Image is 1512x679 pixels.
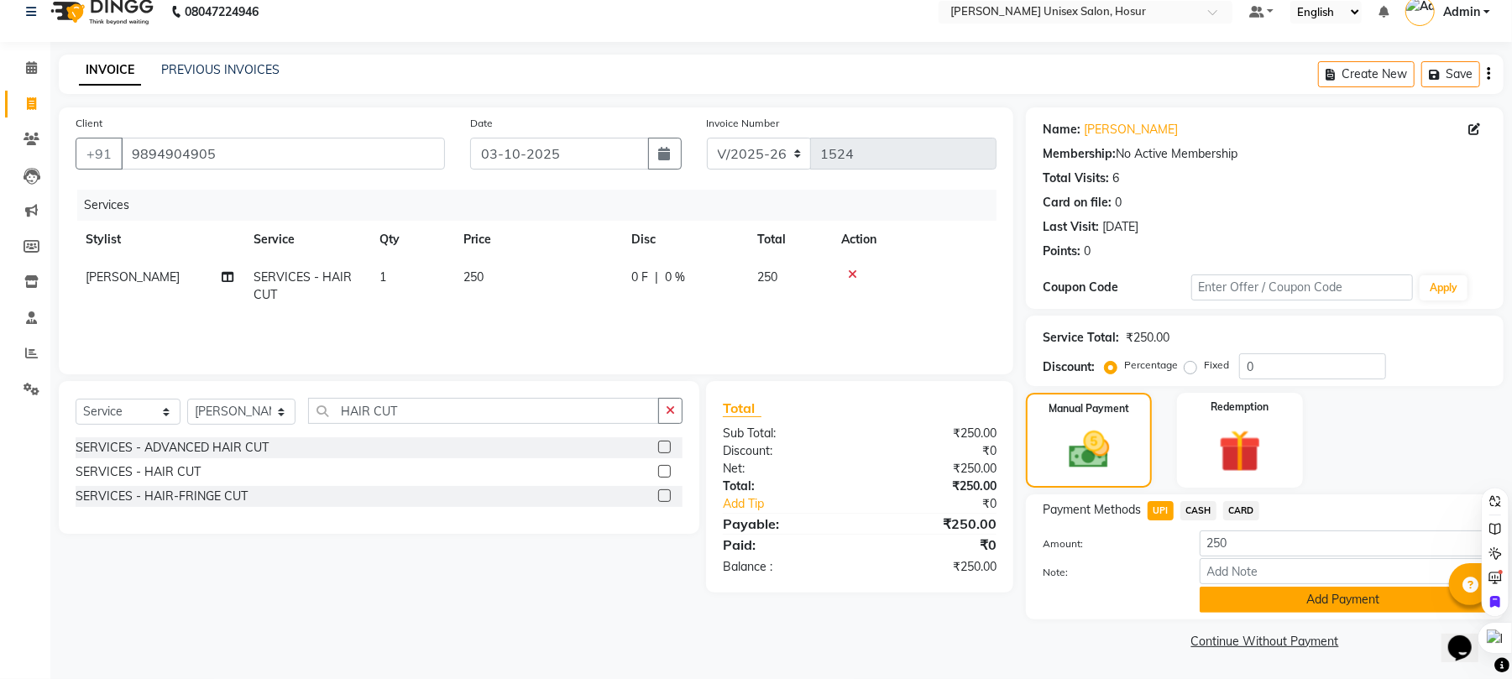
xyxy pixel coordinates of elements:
div: SERVICES - HAIR-FRINGE CUT [76,488,248,505]
button: Create New [1318,61,1415,87]
div: ₹250.00 [860,460,1009,478]
div: Card on file: [1043,194,1112,212]
button: Save [1421,61,1480,87]
span: 1 [379,269,386,285]
div: ₹250.00 [860,478,1009,495]
input: Enter Offer / Coupon Code [1191,274,1413,300]
th: Disc [621,221,747,259]
div: Paid: [710,535,860,555]
div: Payable: [710,514,860,534]
img: _cash.svg [1056,426,1122,473]
th: Action [831,221,997,259]
div: ₹0 [885,495,1009,513]
label: Note: [1030,565,1186,580]
div: Discount: [1043,358,1095,376]
th: Qty [369,221,453,259]
span: 0 F [631,269,648,286]
div: ₹250.00 [860,514,1009,534]
div: Service Total: [1043,329,1119,347]
div: Net: [710,460,860,478]
div: Sub Total: [710,425,860,442]
div: [DATE] [1102,218,1138,236]
th: Stylist [76,221,243,259]
th: Service [243,221,369,259]
span: SERVICES - HAIR CUT [254,269,352,302]
div: ₹250.00 [1126,329,1169,347]
span: UPI [1148,501,1174,520]
input: Amount [1200,530,1487,556]
label: Percentage [1124,358,1178,373]
div: Points: [1043,243,1080,260]
span: 0 % [665,269,685,286]
span: Admin [1443,3,1480,21]
span: CASH [1180,501,1216,520]
label: Manual Payment [1049,401,1129,416]
button: Add Payment [1200,587,1487,613]
span: Payment Methods [1043,501,1141,519]
input: Search or Scan [308,398,659,424]
button: Apply [1420,275,1468,300]
div: Last Visit: [1043,218,1099,236]
a: PREVIOUS INVOICES [161,62,280,77]
div: 0 [1115,194,1122,212]
div: Balance : [710,558,860,576]
img: _gift.svg [1206,425,1274,478]
iframe: chat widget [1441,612,1495,662]
label: Amount: [1030,536,1186,551]
label: Date [470,116,493,131]
span: 250 [757,269,777,285]
a: INVOICE [79,55,141,86]
label: Client [76,116,102,131]
div: ₹250.00 [860,558,1009,576]
div: Total: [710,478,860,495]
div: Services [77,190,1009,221]
div: Coupon Code [1043,279,1190,296]
label: Invoice Number [707,116,780,131]
div: SERVICES - HAIR CUT [76,463,201,481]
input: Add Note [1200,558,1487,584]
label: Redemption [1211,400,1269,415]
span: [PERSON_NAME] [86,269,180,285]
div: Membership: [1043,145,1116,163]
th: Price [453,221,621,259]
span: Total [723,400,761,417]
div: Total Visits: [1043,170,1109,187]
div: No Active Membership [1043,145,1487,163]
span: | [655,269,658,286]
div: Discount: [710,442,860,460]
button: +91 [76,138,123,170]
div: ₹250.00 [860,425,1009,442]
a: Continue Without Payment [1029,633,1500,650]
a: [PERSON_NAME] [1084,121,1178,138]
div: Name: [1043,121,1080,138]
input: Search by Name/Mobile/Email/Code [121,138,445,170]
div: SERVICES - ADVANCED HAIR CUT [76,439,269,457]
div: ₹0 [860,535,1009,555]
div: ₹0 [860,442,1009,460]
th: Total [747,221,831,259]
span: 250 [463,269,484,285]
label: Fixed [1204,358,1229,373]
span: CARD [1223,501,1259,520]
div: 0 [1084,243,1091,260]
a: Add Tip [710,495,885,513]
div: 6 [1112,170,1119,187]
